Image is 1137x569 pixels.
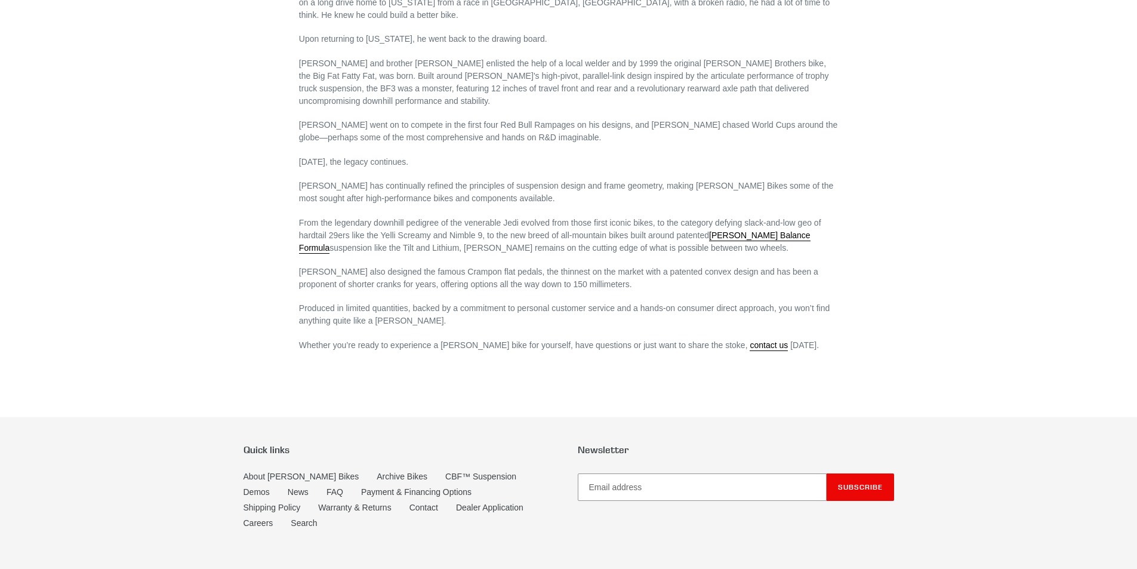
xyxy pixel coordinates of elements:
[750,340,788,351] a: contact us
[299,119,838,144] p: [PERSON_NAME] went on to compete in the first four Red Bull Rampages on his designs, and [PERSON_...
[291,518,317,528] a: Search
[409,503,438,512] a: Contact
[299,339,838,352] p: Whether you’re ready to experience a [PERSON_NAME] bike for yourself, have questions or just want...
[326,487,343,497] a: FAQ
[361,487,472,497] a: Payment & Financing Options
[838,482,883,491] span: Subscribe
[299,266,838,291] p: [PERSON_NAME] also designed the famous Crampon flat pedals, the thinnest on the market with a pat...
[456,503,523,512] a: Dealer Application
[299,156,838,168] p: [DATE], the legacy continues.
[299,217,838,254] p: From the legendary downhill pedigree of the venerable Jedi evolved from those first iconic bikes,...
[827,473,894,501] button: Subscribe
[299,33,838,45] p: Upon returning to [US_STATE], he went back to the drawing board.
[244,487,270,497] a: Demos
[318,503,391,512] a: Warranty & Returns
[445,472,516,481] a: CBF™ Suspension
[244,472,359,481] a: About [PERSON_NAME] Bikes
[244,503,301,512] a: Shipping Policy
[288,487,309,497] a: News
[578,473,827,501] input: Email address
[299,57,838,107] p: [PERSON_NAME] and brother [PERSON_NAME] enlisted the help of a local welder and by 1999 the origi...
[299,180,838,205] p: [PERSON_NAME] has continually refined the principles of suspension design and frame geometry, mak...
[578,444,894,456] p: Newsletter
[377,472,427,481] a: Archive Bikes
[299,302,838,327] p: Produced in limited quantities, backed by a commitment to personal customer service and a hands-o...
[244,444,560,456] p: Quick links
[299,230,811,254] a: [PERSON_NAME] Balance Formula
[244,518,273,528] a: Careers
